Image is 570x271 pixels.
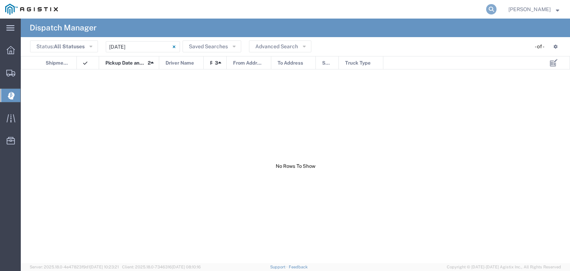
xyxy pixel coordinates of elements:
[249,40,311,52] button: Advanced Search
[54,43,85,49] span: All Statuses
[30,40,98,52] button: Status:All Statuses
[270,265,289,269] a: Support
[210,56,212,70] span: Reference
[122,265,201,269] span: Client: 2025.18.0-7346316
[166,56,194,70] span: Driver Name
[148,56,151,70] span: 2
[172,265,201,269] span: [DATE] 08:10:16
[508,5,560,14] button: [PERSON_NAME]
[278,56,303,70] span: To Address
[508,5,551,13] span: Lorretta Ayala
[90,265,119,269] span: [DATE] 10:23:21
[30,265,119,269] span: Server: 2025.18.0-4e47823f9d1
[535,43,548,50] div: - of -
[5,4,58,15] img: logo
[289,265,308,269] a: Feedback
[345,56,371,70] span: Truck Type
[30,19,96,37] h4: Dispatch Manager
[322,56,331,70] span: Status
[105,56,145,70] span: Pickup Date and Time
[233,56,263,70] span: From Address
[183,40,241,52] button: Saved Searches
[447,264,561,270] span: Copyright © [DATE]-[DATE] Agistix Inc., All Rights Reserved
[46,56,69,70] span: Shipment No.
[215,56,218,70] span: 3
